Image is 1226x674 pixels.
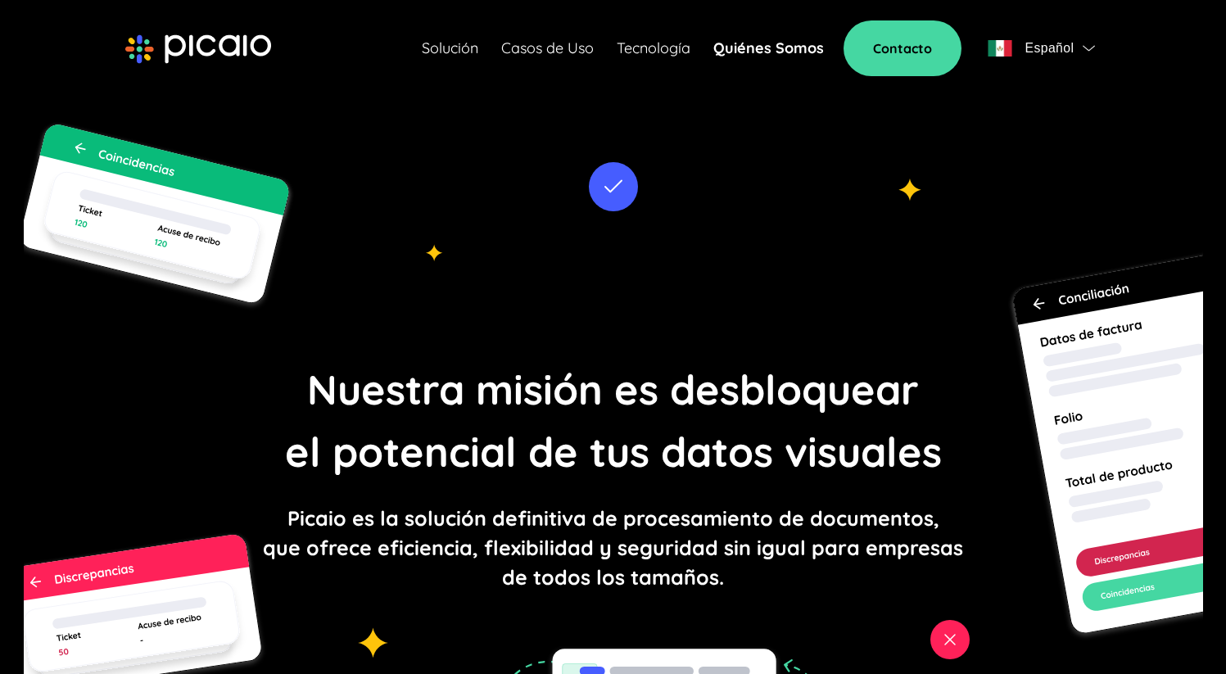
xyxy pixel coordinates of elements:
[501,37,594,60] a: Casos de Uso
[844,20,961,76] a: Contacto
[981,32,1101,65] button: flagEspañolflag
[1025,37,1074,60] span: Español
[125,34,271,64] img: picaio-logo
[422,37,478,60] a: Solución
[1083,45,1095,52] img: flag
[713,37,824,60] a: Quiénes Somos
[285,359,942,483] p: Nuestra misión es desbloquear el potencial de tus datos visuales
[988,40,1012,57] img: flag
[263,504,963,592] p: Picaio es la solución definitiva de procesamiento de documentos, que ofrece eficiencia, flexibili...
[617,37,690,60] a: Tecnología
